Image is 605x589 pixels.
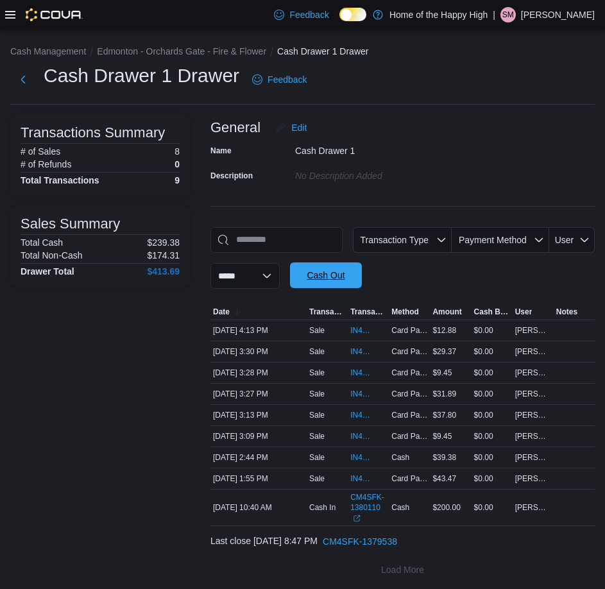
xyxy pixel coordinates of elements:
h3: Transactions Summary [21,125,165,141]
nav: An example of EuiBreadcrumbs [10,45,595,60]
span: $29.37 [432,346,456,357]
h6: Total Cash [21,237,63,248]
span: Load More [381,563,424,576]
span: IN4SFK-17593084 [350,368,373,378]
span: Transaction Type [360,235,429,245]
h4: 9 [175,175,180,185]
div: [DATE] 3:09 PM [210,429,307,444]
span: IN4SFK-17591653 [350,474,373,484]
button: Date [210,304,307,320]
span: $12.88 [432,325,456,336]
span: IN4SFK-17593769 [350,325,373,336]
div: Last close [DATE] 8:47 PM [210,529,595,554]
button: IN4SFK-17592869 [350,407,386,423]
div: [DATE] 3:27 PM [210,386,307,402]
button: Transaction # [348,304,389,320]
div: $0.00 [472,500,513,515]
span: IN4SFK-17593113 [350,346,373,357]
input: This is a search bar. As you type, the results lower in the page will automatically filter. [210,227,343,253]
span: $31.89 [432,389,456,399]
h6: Total Non-Cash [21,250,83,260]
label: Name [210,146,232,156]
p: Sale [309,474,325,484]
button: Notes [554,304,595,320]
div: [DATE] 3:28 PM [210,365,307,380]
a: Feedback [269,2,334,28]
span: IN4SFK-17593062 [350,389,373,399]
p: 0 [175,159,180,169]
span: Transaction # [350,307,386,317]
h4: $413.69 [147,266,180,277]
span: Amount [432,307,461,317]
span: Cash Back [474,307,510,317]
button: Cash Management [10,46,86,56]
button: Edit [271,115,312,141]
h1: Cash Drawer 1 Drawer [44,63,239,89]
button: Load More [210,557,595,583]
button: Next [10,67,36,92]
button: IN4SFK-17593769 [350,323,386,338]
span: Notes [556,307,577,317]
p: Sale [309,346,325,357]
span: Cash [391,452,409,463]
div: [DATE] 1:55 PM [210,471,307,486]
div: $0.00 [472,429,513,444]
span: Card Payment [391,325,427,336]
span: Payment Method [459,235,527,245]
span: [PERSON_NAME] [515,452,551,463]
h4: Total Transactions [21,175,99,185]
span: IN4SFK-17592396 [350,452,373,463]
button: CM4SFK-1379538 [318,529,402,554]
span: Feedback [289,8,328,21]
h4: Drawer Total [21,266,74,277]
p: Sale [309,389,325,399]
span: User [555,235,574,245]
button: Transaction Type [307,304,348,320]
svg: External link [353,515,361,522]
span: Card Payment [391,346,427,357]
label: Description [210,171,253,181]
p: Sale [309,431,325,441]
button: IN4SFK-17591653 [350,471,386,486]
div: [DATE] 3:13 PM [210,407,307,423]
span: $39.38 [432,452,456,463]
span: Card Payment [391,368,427,378]
span: Edit [291,121,307,134]
p: Sale [309,410,325,420]
button: IN4SFK-17593084 [350,365,386,380]
span: $43.47 [432,474,456,484]
span: [PERSON_NAME] [515,502,551,513]
p: Sale [309,368,325,378]
p: Cash In [309,502,336,513]
button: Edmonton - Orchards Gate - Fire & Flower [97,46,266,56]
span: Transaction Type [309,307,345,317]
span: Feedback [268,73,307,86]
a: CM4SFK-1380110External link [350,492,386,523]
span: IN4SFK-17592805 [350,431,373,441]
div: [DATE] 10:40 AM [210,500,307,515]
button: Amount [430,304,471,320]
span: Card Payment [391,431,427,441]
p: 8 [175,146,180,157]
p: $239.38 [147,237,180,248]
span: [PERSON_NAME] [515,474,551,484]
button: Payment Method [452,227,549,253]
div: Seth MacDonald [500,7,516,22]
p: | [493,7,495,22]
p: Sale [309,325,325,336]
button: User [549,227,595,253]
span: CM4SFK-1379538 [323,535,397,548]
div: $0.00 [472,365,513,380]
p: [PERSON_NAME] [521,7,595,22]
div: [DATE] 3:30 PM [210,344,307,359]
div: Cash Drawer 1 [295,141,467,156]
p: Sale [309,452,325,463]
button: IN4SFK-17592805 [350,429,386,444]
span: [PERSON_NAME] [515,410,551,420]
span: [PERSON_NAME] [515,389,551,399]
div: $0.00 [472,407,513,423]
div: $0.00 [472,344,513,359]
span: Card Payment [391,474,427,484]
span: Cash [391,502,409,513]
